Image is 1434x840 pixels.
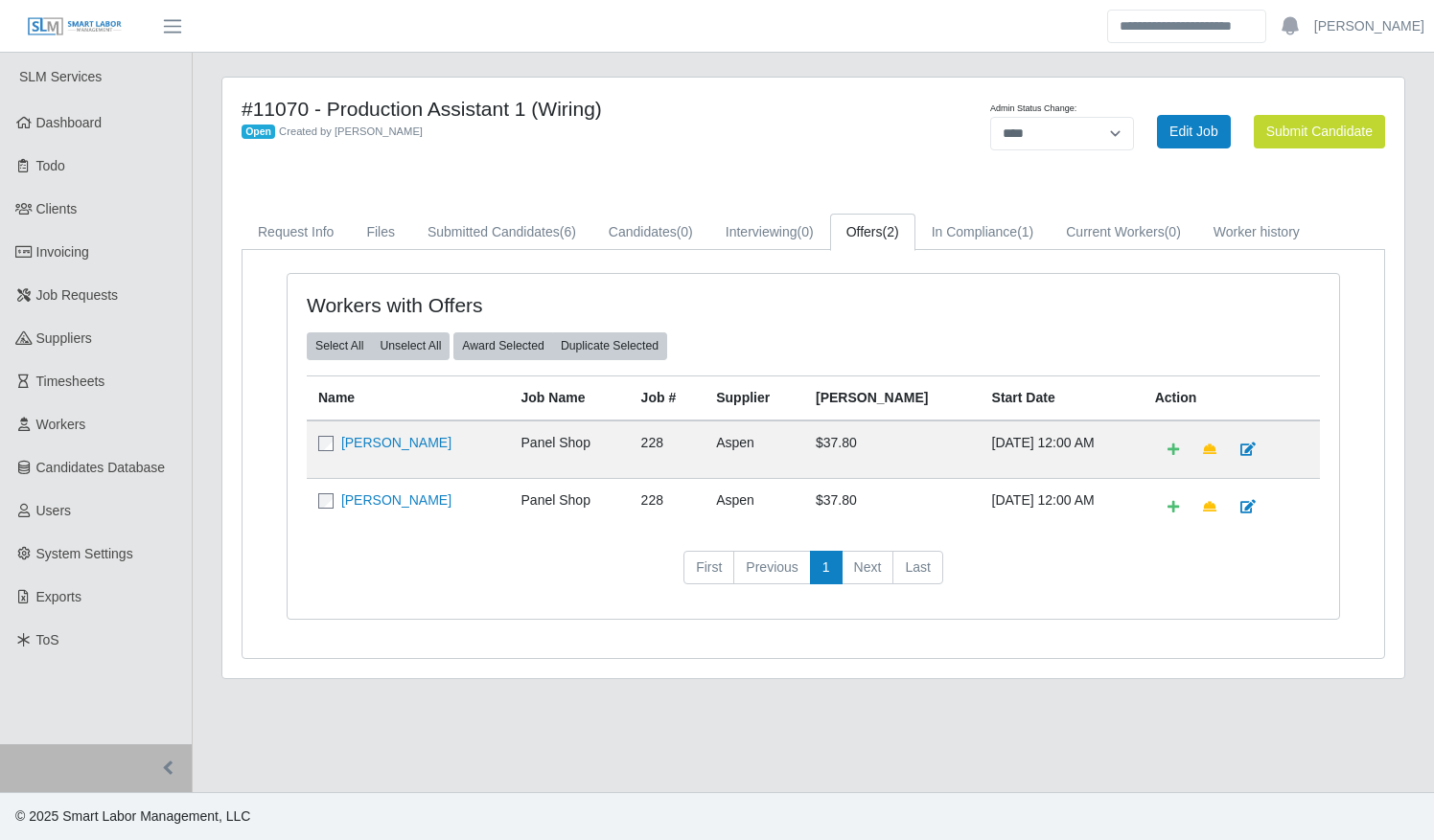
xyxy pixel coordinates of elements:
th: Start Date [981,375,1144,420]
td: Aspen [705,478,804,535]
span: Job Requests [36,287,119,303]
h4: Workers with Offers [307,293,712,317]
a: Offers [830,214,915,251]
span: Exports [36,589,81,604]
th: Job # [630,375,705,420]
td: 228 [630,420,705,479]
div: bulk actions [453,332,667,359]
span: Todo [36,158,65,173]
span: Open [242,125,275,140]
span: (0) [1165,224,1181,239]
td: [DATE] 12:00 AM [981,420,1144,479]
a: [PERSON_NAME] [341,492,451,508]
td: $37.80 [804,420,981,479]
a: Add Default Cost Code [1155,433,1191,466]
a: Add Default Cost Code [1155,490,1191,524]
button: Award Selected [453,332,553,359]
span: SLM Services [19,69,102,84]
button: Duplicate Selected [552,332,667,359]
span: (2) [883,224,899,239]
div: bulk actions [307,332,450,359]
a: [PERSON_NAME] [341,435,451,450]
td: [DATE] 12:00 AM [981,478,1144,535]
a: Make Team Lead [1191,433,1229,466]
a: Request Info [242,214,350,251]
span: Candidates Database [36,460,166,475]
h4: #11070 - Production Assistant 1 (Wiring) [242,97,896,121]
span: Clients [36,201,78,216]
td: $37.80 [804,478,981,535]
a: Files [350,214,411,251]
button: Submit Candidate [1254,115,1385,148]
td: Panel Shop [510,420,630,479]
td: Aspen [705,420,804,479]
nav: pagination [307,551,1320,601]
th: Job Name [510,375,630,420]
a: Current Workers [1050,214,1197,251]
span: Timesheets [36,374,105,389]
label: Admin Status Change: [990,102,1076,116]
span: Workers [36,417,86,432]
th: Action [1144,375,1320,420]
a: Make Team Lead [1191,490,1229,524]
input: Search [1107,10,1266,43]
span: (0) [798,224,814,239]
a: In Compliance [915,214,1051,251]
span: Dashboard [36,115,103,130]
th: [PERSON_NAME] [804,375,981,420]
td: 228 [630,478,705,535]
a: Worker history [1197,214,1316,251]
span: ToS [36,632,59,647]
span: Suppliers [36,330,92,346]
button: Unselect All [371,332,450,359]
span: © 2025 Smart Labor Management, LLC [15,808,250,824]
img: SLM Logo [27,16,123,37]
th: Supplier [705,375,804,420]
a: [PERSON_NAME] [1314,16,1424,36]
span: System Settings [36,546,133,561]
button: Select All [307,332,372,359]
span: Created by [PERSON_NAME] [279,125,423,137]
th: Name [307,375,510,420]
td: Panel Shop [510,478,630,535]
span: (6) [560,224,576,239]
a: Edit Job [1157,115,1231,148]
span: Invoicing [36,244,89,260]
span: (0) [677,224,693,239]
span: Users [36,503,72,518]
a: Interviewing [709,214,830,251]
a: 1 [810,551,843,585]
a: Submitted Candidates [411,214,592,251]
span: (1) [1017,224,1033,239]
a: Candidates [592,214,709,251]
